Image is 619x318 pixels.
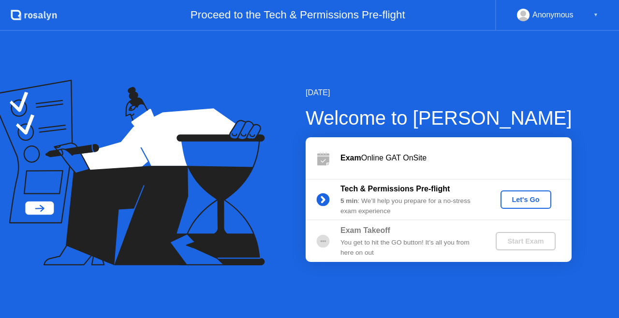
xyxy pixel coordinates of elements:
div: ▼ [593,9,598,21]
button: Start Exam [496,232,555,250]
b: 5 min [340,197,358,204]
b: Exam [340,154,361,162]
div: Welcome to [PERSON_NAME] [306,103,572,132]
div: You get to hit the GO button! It’s all you from here on out [340,238,480,258]
div: Anonymous [532,9,574,21]
div: [DATE] [306,87,572,99]
b: Exam Takeoff [340,226,390,234]
b: Tech & Permissions Pre-flight [340,185,450,193]
div: Let's Go [504,196,547,203]
button: Let's Go [501,190,551,209]
div: Online GAT OnSite [340,152,572,164]
div: Start Exam [500,237,551,245]
div: : We’ll help you prepare for a no-stress exam experience [340,196,480,216]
